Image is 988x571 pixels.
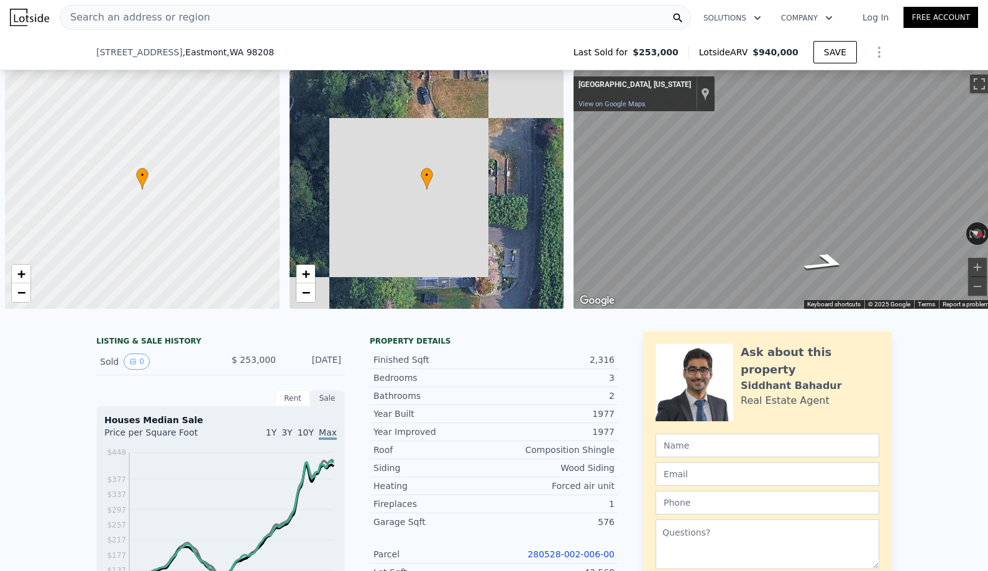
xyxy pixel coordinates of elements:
button: Keyboard shortcuts [807,300,861,309]
div: Fireplaces [373,498,494,510]
span: $ 253,000 [232,355,276,365]
div: Year Improved [373,426,494,438]
a: Log In [848,11,903,24]
span: Lotside ARV [699,46,752,58]
button: Zoom out [968,277,987,296]
div: Ask about this property [741,344,879,378]
div: 2,316 [494,354,615,366]
tspan: $377 [107,475,126,484]
div: [GEOGRAPHIC_DATA], [US_STATE] [579,80,691,90]
div: Garage Sqft [373,516,494,528]
div: Heating [373,480,494,492]
a: Show location on map [701,87,710,101]
div: Bathrooms [373,390,494,402]
span: 3Y [281,427,292,437]
div: Parcel [373,548,494,560]
tspan: $297 [107,506,126,514]
div: LISTING & SALE HISTORY [96,336,345,349]
span: , WA 98208 [227,47,274,57]
div: Siding [373,462,494,474]
div: Finished Sqft [373,354,494,366]
button: SAVE [813,41,857,63]
span: + [301,266,309,281]
div: Bedrooms [373,372,494,384]
span: © 2025 Google [868,301,910,308]
span: 1Y [266,427,277,437]
input: Phone [656,491,879,514]
tspan: $217 [107,536,126,544]
span: Last Sold for [574,46,633,58]
button: Zoom in [968,258,987,276]
div: 1 [494,498,615,510]
span: [STREET_ADDRESS] [96,46,183,58]
div: 1977 [494,426,615,438]
span: $253,000 [633,46,679,58]
div: Sale [310,390,345,406]
span: 10Y [298,427,314,437]
button: View historical data [124,354,150,370]
span: • [421,170,433,181]
span: + [17,266,25,281]
div: Price per Square Foot [104,426,221,446]
a: Zoom out [296,283,315,302]
button: Solutions [693,7,771,29]
div: • [136,168,149,190]
a: Open this area in Google Maps (opens a new window) [577,293,618,309]
div: Year Built [373,408,494,420]
a: Terms (opens in new tab) [918,301,935,308]
span: , Eastmont [183,46,274,58]
div: 2 [494,390,615,402]
img: Google [577,293,618,309]
span: Search an address or region [60,10,210,25]
div: Real Estate Agent [741,393,830,408]
div: Property details [370,336,618,346]
button: Rotate counterclockwise [966,222,973,245]
div: 1977 [494,408,615,420]
path: Go North [785,249,867,277]
a: Zoom in [296,265,315,283]
div: [DATE] [286,354,341,370]
div: Sold [100,354,211,370]
div: Wood Siding [494,462,615,474]
button: Show Options [867,40,892,65]
div: Houses Median Sale [104,414,337,426]
div: 3 [494,372,615,384]
div: 576 [494,516,615,528]
tspan: $337 [107,490,126,499]
a: Zoom in [12,265,30,283]
div: Roof [373,444,494,456]
a: 280528-002-006-00 [528,549,615,559]
input: Email [656,462,879,486]
span: − [17,285,25,300]
span: $940,000 [752,47,798,57]
span: − [301,285,309,300]
a: View on Google Maps [579,100,646,108]
tspan: $177 [107,551,126,560]
div: Rent [275,390,310,406]
img: Lotside [10,9,49,26]
tspan: $448 [107,448,126,457]
span: • [136,170,149,181]
div: Composition Shingle [494,444,615,456]
span: Max [319,427,337,440]
div: Forced air unit [494,480,615,492]
a: Free Account [903,7,978,28]
div: Siddhant Bahadur [741,378,842,393]
div: • [421,168,433,190]
input: Name [656,434,879,457]
a: Zoom out [12,283,30,302]
button: Company [771,7,843,29]
tspan: $257 [107,521,126,529]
